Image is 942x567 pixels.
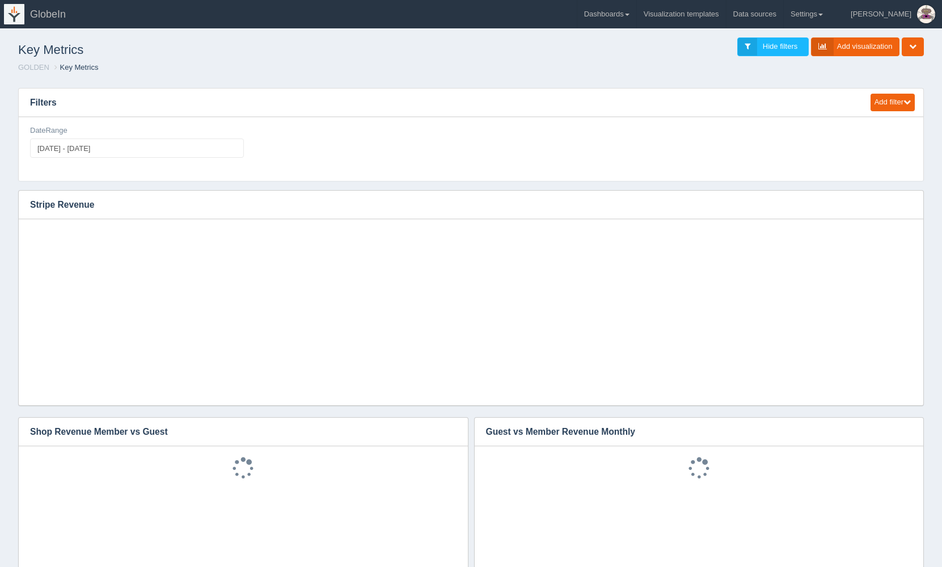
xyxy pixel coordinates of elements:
h3: Shop Revenue Member vs Guest [19,418,451,446]
img: logo-icon-white-65218e21b3e149ebeb43c0d521b2b0920224ca4d96276e4423216f8668933697.png [4,4,24,24]
h3: Filters [19,89,860,117]
a: Hide filters [737,37,809,56]
h3: Guest vs Member Revenue Monthly [475,418,907,446]
li: Key Metrics [52,62,99,73]
span: GlobeIn [30,9,66,20]
h3: Stripe Revenue [19,191,906,219]
span: Hide filters [763,42,797,51]
a: Add visualization [811,37,900,56]
h1: Key Metrics [18,37,471,62]
div: [PERSON_NAME] [851,3,911,26]
button: Add filter [871,94,915,111]
img: Profile Picture [917,5,935,23]
a: GOLDEN [18,63,49,72]
label: DateRange [30,125,67,136]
